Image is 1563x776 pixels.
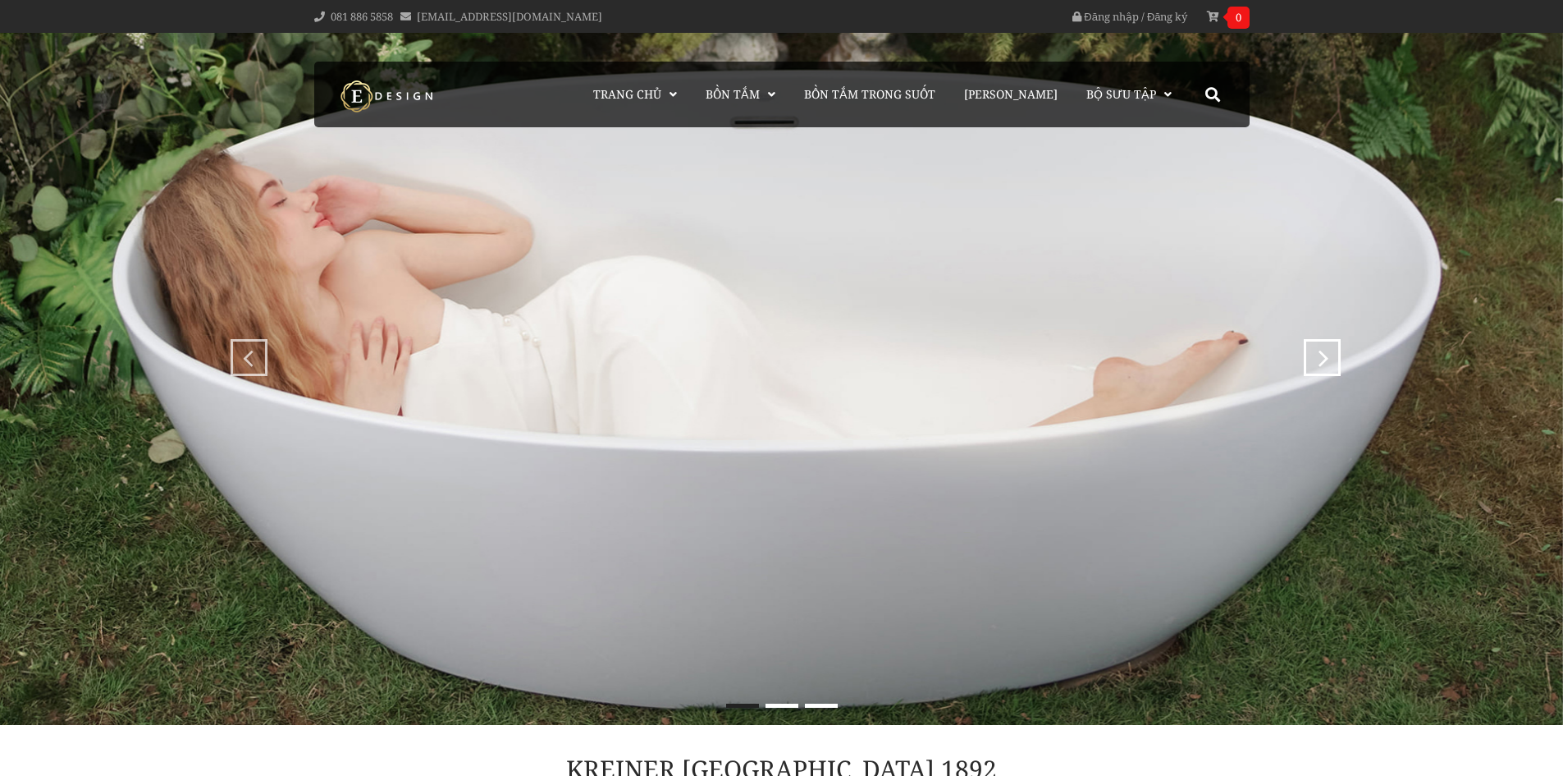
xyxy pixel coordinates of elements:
a: [PERSON_NAME] [952,62,1070,127]
div: prev [235,339,255,360]
div: next [1308,339,1328,360]
span: Trang chủ [593,86,661,102]
span: 0 [1227,7,1250,29]
span: [PERSON_NAME] [964,86,1058,102]
span: Bộ Sưu Tập [1086,86,1156,102]
span: Bồn Tắm [706,86,760,102]
a: Trang chủ [581,62,689,127]
a: Bồn Tắm Trong Suốt [792,62,948,127]
a: [EMAIL_ADDRESS][DOMAIN_NAME] [417,9,602,24]
span: Bồn Tắm Trong Suốt [804,86,935,102]
span: / [1141,9,1145,24]
a: Bộ Sưu Tập [1074,62,1184,127]
a: Bồn Tắm [693,62,788,127]
a: 081 886 5858 [331,9,393,24]
img: logo Kreiner Germany - Edesign Interior [327,80,450,112]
